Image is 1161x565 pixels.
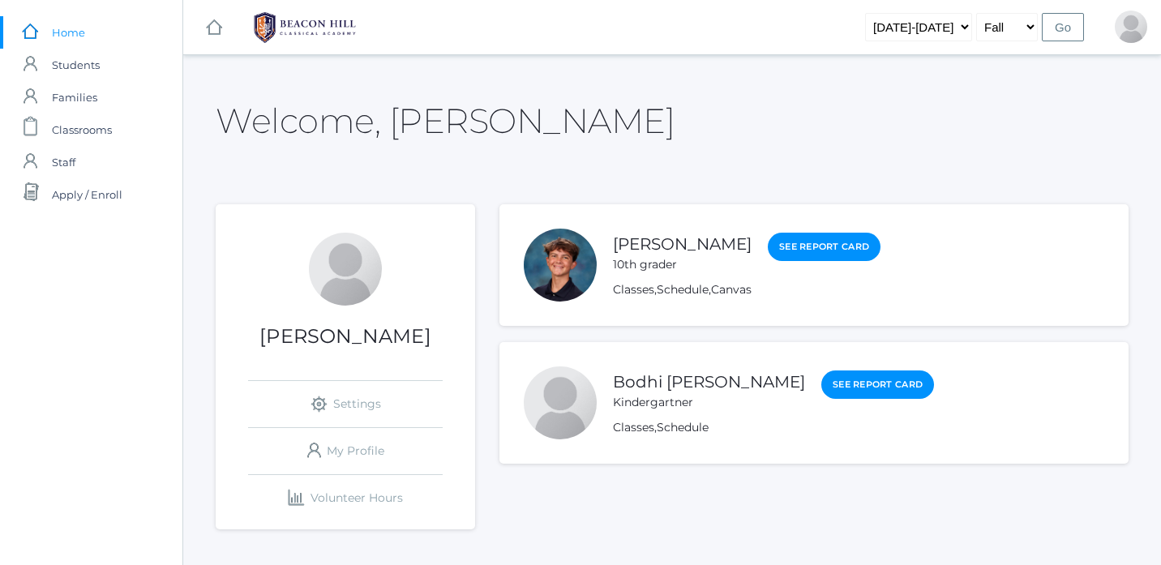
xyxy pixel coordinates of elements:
[657,420,709,434] a: Schedule
[216,326,475,347] h1: [PERSON_NAME]
[613,234,752,254] a: [PERSON_NAME]
[524,229,597,302] div: Elijah Dreher
[248,381,443,427] a: Settings
[52,178,122,211] span: Apply / Enroll
[52,113,112,146] span: Classrooms
[613,281,880,298] div: , ,
[52,146,75,178] span: Staff
[613,394,805,411] div: Kindergartner
[613,419,934,436] div: ,
[711,282,752,297] a: Canvas
[309,233,382,306] div: Sara Dreher
[1042,13,1084,41] input: Go
[52,49,100,81] span: Students
[216,102,675,139] h2: Welcome, [PERSON_NAME]
[657,282,709,297] a: Schedule
[613,282,654,297] a: Classes
[1115,11,1147,43] div: Sara Dreher
[613,256,752,273] div: 10th grader
[821,370,934,399] a: See Report Card
[248,475,443,521] a: Volunteer Hours
[248,428,443,474] a: My Profile
[613,372,805,392] a: Bodhi [PERSON_NAME]
[52,16,85,49] span: Home
[52,81,97,113] span: Families
[244,7,366,48] img: BHCALogos-05-308ed15e86a5a0abce9b8dd61676a3503ac9727e845dece92d48e8588c001991.png
[613,420,654,434] a: Classes
[768,233,880,261] a: See Report Card
[524,366,597,439] div: Bodhi Dreher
